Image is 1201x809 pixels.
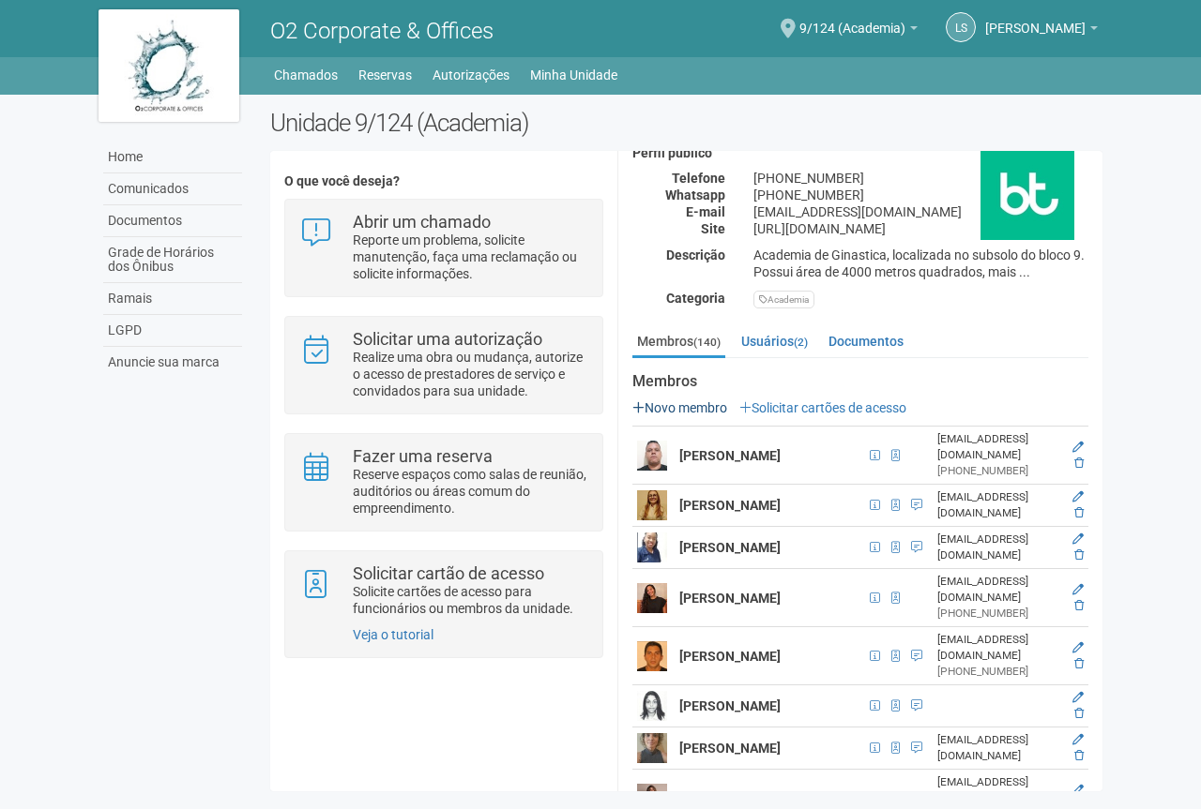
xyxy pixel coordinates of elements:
[270,18,494,44] span: O2 Corporate & Offices
[1074,506,1084,519] a: Excluir membro
[103,205,242,237] a: Documentos
[937,732,1061,764] div: [EMAIL_ADDRESS][DOMAIN_NAME]
[937,532,1061,563] div: [EMAIL_ADDRESS][DOMAIN_NAME]
[679,540,781,555] strong: [PERSON_NAME]
[1074,749,1084,762] a: Excluir membro
[672,171,725,186] strong: Telefone
[299,214,587,282] a: Abrir um chamado Reporte um problema, solicite manutenção, faça uma reclamação ou solicite inform...
[103,315,242,347] a: LGPD
[1074,657,1084,670] a: Excluir membro
[739,247,1102,280] div: Academia de Ginastica, localizada no subsolo do bloco 9. Possui área de 4000 metros quadrados, ma...
[666,247,725,262] strong: Descrição
[103,237,242,283] a: Grade de Horários dos Ônibus
[353,349,588,399] p: Realize uma obra ou mudança, autorize o acesso de prestadores de serviço e convidados para sua un...
[686,204,725,219] strong: E-mail
[637,733,667,763] img: user.png
[632,373,1088,390] strong: Membros
[679,741,781,756] strong: [PERSON_NAME]
[679,498,781,513] strong: [PERSON_NAME]
[103,283,242,315] a: Ramais
[530,62,617,88] a: Minha Unidade
[353,329,542,349] strong: Solicitar uma autorização
[739,203,1102,220] div: [EMAIL_ADDRESS][DOMAIN_NAME]
[353,563,544,583] strong: Solicitar cartão de acesso
[637,583,667,613] img: user.png
[353,583,588,617] p: Solicite cartões de acesso para funcionários ou membros da unidade.
[632,146,1088,160] h4: Perfil público
[299,448,587,517] a: Fazer uma reserva Reserve espaços como salas de reunião, auditórios ou áreas comum do empreendime...
[274,62,338,88] a: Chamados
[299,331,587,399] a: Solicitar uma autorização Realize uma obra ou mudança, autorize o acesso de prestadores de serviç...
[701,221,725,236] strong: Site
[270,109,1102,137] h2: Unidade 9/124 (Academia)
[1072,641,1084,654] a: Editar membro
[737,327,813,355] a: Usuários(2)
[1072,583,1084,596] a: Editar membro
[1072,784,1084,797] a: Editar membro
[799,3,905,36] span: 9/124 (Academia)
[99,9,239,122] img: logo.jpg
[799,23,918,38] a: 9/124 (Academia)
[679,791,781,806] strong: [PERSON_NAME]
[1074,548,1084,562] a: Excluir membro
[739,220,1102,237] div: [URL][DOMAIN_NAME]
[299,565,587,617] a: Solicitar cartão de acesso Solicite cartões de acesso para funcionários ou membros da unidade.
[103,347,242,378] a: Anuncie sua marca
[739,187,1102,203] div: [PHONE_NUMBER]
[353,232,588,282] p: Reporte um problema, solicite manutenção, faça uma reclamação ou solicite informações.
[637,441,667,471] img: user.png
[679,448,781,463] strong: [PERSON_NAME]
[353,446,493,466] strong: Fazer uma reserva
[693,336,721,349] small: (140)
[353,627,433,642] a: Veja o tutorial
[1072,691,1084,704] a: Editar membro
[794,336,808,349] small: (2)
[637,641,667,671] img: user.png
[284,174,602,188] h4: O que você deseja?
[637,532,667,562] img: user.png
[358,62,412,88] a: Reservas
[937,489,1061,521] div: [EMAIL_ADDRESS][DOMAIN_NAME]
[103,173,242,205] a: Comunicados
[1072,733,1084,746] a: Editar membro
[824,327,908,355] a: Documentos
[353,466,588,517] p: Reserve espaços como salas de reunião, auditórios ou áreas comum do empreendimento.
[1074,457,1084,470] a: Excluir membro
[637,490,667,520] img: user.png
[103,142,242,173] a: Home
[937,774,1061,806] div: [EMAIL_ADDRESS][DOMAIN_NAME]
[1074,599,1084,612] a: Excluir membro
[946,12,976,42] a: LS
[985,3,1086,36] span: Leticia Souza do Nascimento
[666,291,725,306] strong: Categoria
[937,632,1061,664] div: [EMAIL_ADDRESS][DOMAIN_NAME]
[679,591,781,606] strong: [PERSON_NAME]
[637,691,667,721] img: user.png
[353,212,491,232] strong: Abrir um chamado
[739,400,906,415] a: Solicitar cartões de acesso
[632,400,727,415] a: Novo membro
[1072,490,1084,503] a: Editar membro
[739,170,1102,187] div: [PHONE_NUMBER]
[679,698,781,713] strong: [PERSON_NAME]
[937,431,1061,463] div: [EMAIL_ADDRESS][DOMAIN_NAME]
[937,606,1061,622] div: [PHONE_NUMBER]
[665,187,725,202] strong: Whatsapp
[1072,441,1084,454] a: Editar membro
[632,327,725,358] a: Membros(140)
[1072,532,1084,546] a: Editar membro
[679,649,781,664] strong: [PERSON_NAME]
[433,62,509,88] a: Autorizações
[937,574,1061,606] div: [EMAIL_ADDRESS][DOMAIN_NAME]
[937,463,1061,479] div: [PHONE_NUMBER]
[985,23,1098,38] a: [PERSON_NAME]
[1074,707,1084,720] a: Excluir membro
[937,664,1061,680] div: [PHONE_NUMBER]
[753,291,814,308] div: Academia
